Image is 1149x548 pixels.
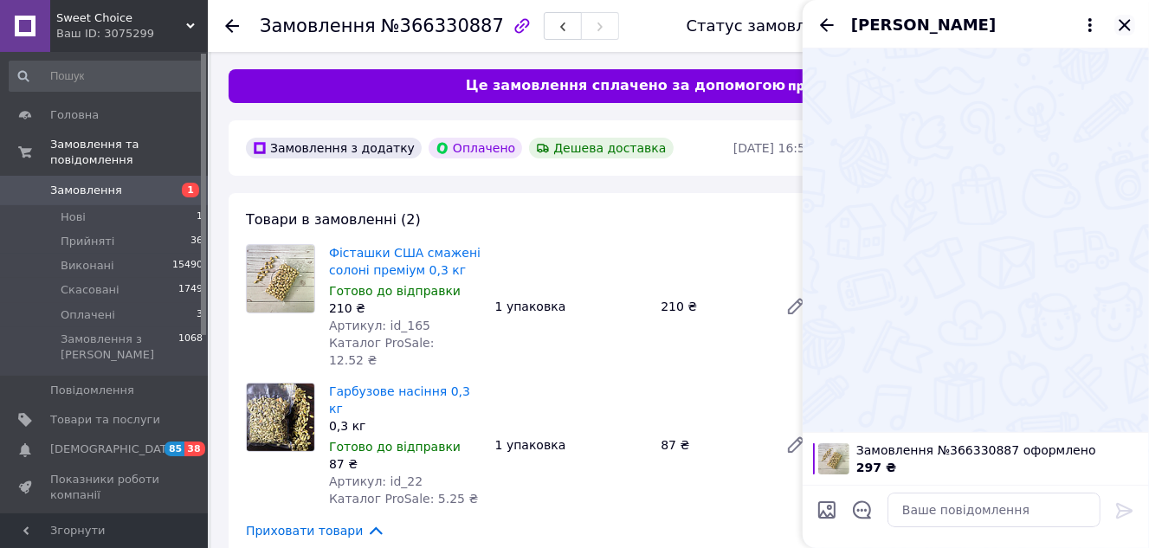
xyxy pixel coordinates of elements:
span: Каталог ProSale: 5.25 ₴ [329,492,478,506]
span: Готово до відправки [329,440,461,454]
div: Ваш ID: 3075299 [56,26,208,42]
span: 1 [197,210,203,225]
span: [DEMOGRAPHIC_DATA] [50,442,178,457]
span: Товари в замовленні (2) [246,211,421,228]
span: Нові [61,210,86,225]
time: [DATE] 16:58 [733,141,813,155]
span: Показники роботи компанії [50,472,160,503]
div: 0,3 кг [329,417,481,435]
button: Відкрити шаблони відповідей [851,499,874,521]
button: Закрити [1114,15,1135,35]
span: Замовлення та повідомлення [50,137,208,168]
span: Приховати товари [246,521,385,540]
span: 38 [184,442,204,456]
img: Фісташки США смажені солоні преміум 0,3 кг [247,245,314,313]
a: Редагувати [778,428,813,462]
span: 36 [190,234,203,249]
span: 1 [182,183,199,197]
span: Повідомлення [50,383,134,398]
span: Готово до відправки [329,284,461,298]
span: Замовлення [260,16,376,36]
div: 210 ₴ [654,294,771,319]
span: Замовлення №366330887 оформлено [856,442,1139,459]
div: Оплачено [429,138,522,158]
span: 1749 [178,282,203,298]
span: Оплачені [61,307,115,323]
div: Статус замовлення [687,17,846,35]
span: [PERSON_NAME] [851,14,996,36]
span: Виконані [61,258,114,274]
a: Гарбузове насіння 0,3 кг [329,384,470,416]
div: 1 упаковка [488,433,655,457]
div: 1 упаковка [488,294,655,319]
span: 85 [165,442,184,456]
a: Фісташки США смажені солоні преміум 0,3 кг [329,246,481,277]
span: Замовлення з [PERSON_NAME] [61,332,178,363]
span: Артикул: id_22 [329,474,423,488]
span: Каталог ProSale: 12.52 ₴ [329,336,434,367]
div: Повернутися назад [225,17,239,35]
span: Sweet Choice [56,10,186,26]
img: 2881457358_w100_h100_fistashki-ssha-zharenye.jpg [818,443,849,474]
span: 1068 [178,332,203,363]
span: Це замовлення сплачено за допомогою [466,76,785,96]
div: Дешева доставка [529,138,673,158]
span: Артикул: id_165 [329,319,430,332]
span: 3 [197,307,203,323]
span: 297 ₴ [856,461,896,474]
a: Редагувати [778,289,813,324]
span: 15490 [172,258,203,274]
div: 87 ₴ [654,433,771,457]
button: [PERSON_NAME] [851,14,1101,36]
input: Пошук [9,61,204,92]
div: 87 ₴ [329,455,481,473]
span: Замовлення [50,183,122,198]
img: Гарбузове насіння 0,3 кг [247,384,314,451]
span: Товари та послуги [50,412,160,428]
span: №366330887 [381,16,504,36]
button: Назад [817,15,837,35]
div: 210 ₴ [329,300,481,317]
span: Скасовані [61,282,119,298]
span: Головна [50,107,99,123]
span: Прийняті [61,234,114,249]
div: Замовлення з додатку [246,138,422,158]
